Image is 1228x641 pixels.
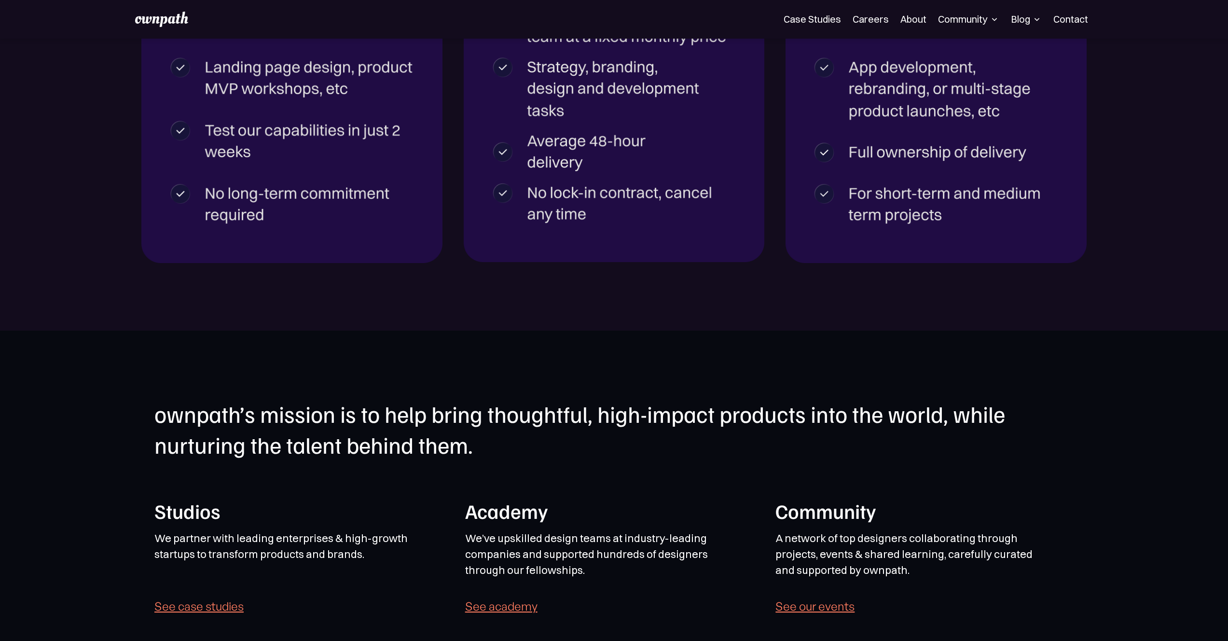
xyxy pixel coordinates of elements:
p: A network of top designers collaborating through projects, events & shared learning, carefully cu... [775,530,1035,578]
p: We’ve upskilled design teams at industry-leading companies and supported hundreds of designers th... [465,530,725,578]
a: Contact [1053,14,1088,25]
a: About [900,14,926,25]
a: See case studies [154,599,244,613]
h1: Studios [154,497,443,525]
h1: ownpath’s mission is to help bring thoughtful, high-impact products into the world, while nurturi... [154,398,1074,460]
a: See academy [465,599,538,613]
a: Case Studies [784,14,841,25]
h1: Academy [465,497,754,525]
div: Blog [1011,14,1042,25]
div: Community [938,14,999,25]
a: See our events [775,599,855,613]
p: We partner with leading enterprises & high-growth startups to transform products and brands. ‍ [154,530,414,578]
h1: Community [775,497,1064,525]
a: Careers [853,14,889,25]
